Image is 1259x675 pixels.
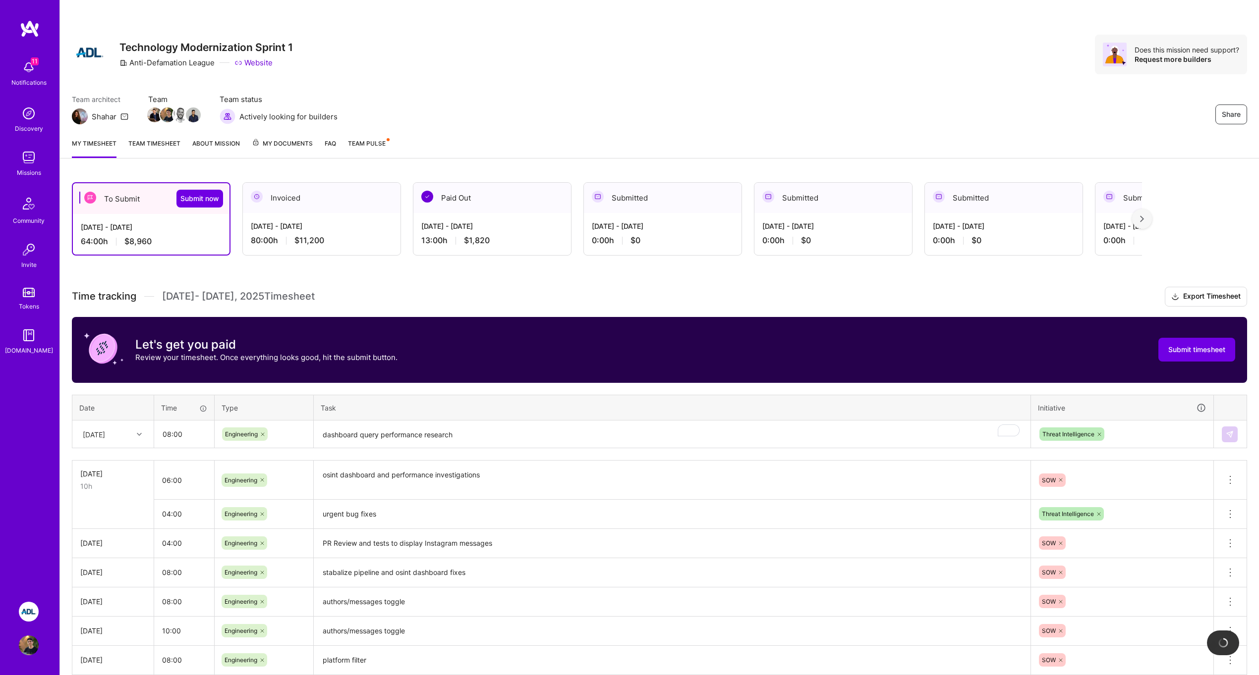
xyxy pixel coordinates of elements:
span: Engineering [225,539,257,547]
div: [DATE] - [DATE] [251,221,393,231]
a: My timesheet [72,138,116,158]
div: [DATE] - [DATE] [1103,221,1245,231]
div: Tokens [19,301,39,312]
textarea: authors/messages toggle [315,618,1030,645]
input: HH:MM [154,530,214,556]
span: 11 [31,57,39,65]
span: Time tracking [72,290,136,303]
h3: Let's get you paid [135,337,398,352]
input: HH:MM [154,588,214,615]
img: Invoiced [251,191,263,203]
div: [DATE] - [DATE] [933,221,1075,231]
div: [DATE] [80,655,146,665]
th: Type [215,395,314,420]
div: Notifications [11,77,47,88]
span: Share [1222,109,1241,119]
img: Team Member Avatar [173,107,188,122]
img: tokens [23,288,35,297]
span: Team Pulse [348,140,386,147]
span: Engineering [225,430,258,438]
span: Engineering [225,510,257,518]
span: Engineering [225,569,257,576]
span: Threat Intelligence [1042,430,1094,438]
div: Submitted [584,183,742,213]
input: HH:MM [154,501,214,527]
div: Shahar [92,111,116,122]
div: [DATE] [80,596,146,607]
textarea: PR Review and tests to display Instagram messages [315,530,1030,557]
input: HH:MM [154,618,214,644]
input: HH:MM [154,647,214,673]
textarea: stabalize pipeline and osint dashboard fixes [315,559,1030,586]
span: Engineering [225,656,257,664]
div: Submitted [754,183,912,213]
div: Anti-Defamation League [119,57,215,68]
img: right [1140,215,1144,222]
div: [DATE] [83,429,105,439]
img: Submitted [933,191,945,203]
img: Team Member Avatar [160,107,175,122]
div: Community [13,215,45,226]
div: 0:00 h [933,235,1075,246]
span: $0 [630,235,640,246]
img: Submitted [1103,191,1115,203]
span: SOW [1042,569,1056,576]
div: 10h [80,481,146,491]
a: Team Member Avatar [148,106,161,123]
img: discovery [19,104,39,123]
span: SOW [1042,476,1056,484]
img: Submit [1226,430,1234,438]
h3: Technology Modernization Sprint 1 [119,41,293,53]
div: [DATE] [80,468,146,479]
a: Website [234,57,273,68]
a: User Avatar [16,635,41,655]
a: Team Member Avatar [161,106,174,123]
a: Team timesheet [128,138,180,158]
img: logo [20,20,40,38]
i: icon Download [1171,292,1179,302]
textarea: To enrich screen reader interactions, please activate Accessibility in Grammarly extension settings [315,421,1030,448]
span: Team architect [72,94,128,104]
span: Submit timesheet [1168,345,1225,355]
div: Invite [21,260,37,270]
img: Team Member Avatar [186,107,201,122]
span: Engineering [225,476,257,484]
i: icon Mail [120,112,128,120]
span: SOW [1042,539,1056,547]
th: Task [314,395,1031,420]
img: bell [19,57,39,77]
span: $8,960 [124,236,152,247]
span: Engineering [225,627,257,634]
div: Time [161,403,207,413]
span: $1,820 [464,235,490,246]
div: null [1222,426,1239,442]
span: $0 [972,235,981,246]
div: 64:00 h [81,236,222,247]
span: SOW [1042,598,1056,605]
div: Submitted [1095,183,1253,213]
button: Submit timesheet [1158,338,1235,362]
div: To Submit [73,183,229,214]
input: HH:MM [154,559,214,585]
a: My Documents [252,138,313,158]
th: Date [72,395,154,420]
span: [DATE] - [DATE] , 2025 Timesheet [162,290,315,303]
a: Team Member Avatar [174,106,187,123]
img: Submitted [762,191,774,203]
div: [DATE] - [DATE] [592,221,734,231]
img: Community [17,192,41,215]
div: [DATE] - [DATE] [81,222,222,232]
div: 13:00 h [421,235,563,246]
span: $0 [801,235,811,246]
img: Invite [19,240,39,260]
img: Actively looking for builders [220,108,235,124]
span: $11,200 [294,235,324,246]
img: Company Logo [72,35,108,70]
button: Export Timesheet [1165,287,1247,307]
div: 80:00 h [251,235,393,246]
button: Submit now [176,190,223,208]
div: Invoiced [243,183,401,213]
a: ADL: Technology Modernization Sprint 1 [16,602,41,622]
a: FAQ [325,138,336,158]
i: icon Chevron [137,432,142,437]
